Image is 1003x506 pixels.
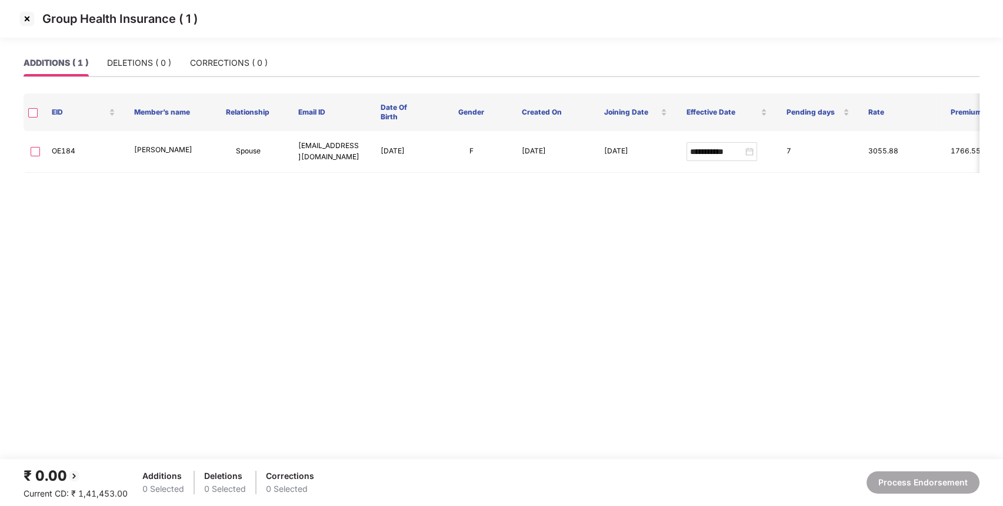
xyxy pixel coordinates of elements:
[371,131,430,173] td: [DATE]
[289,93,371,131] th: Email ID
[204,470,246,482] div: Deletions
[67,469,81,483] img: svg+xml;base64,PHN2ZyBpZD0iQmFjay0yMHgyMCIgeG1sbnM9Imh0dHA6Ly93d3cudzMub3JnLzIwMDAvc3ZnIiB3aWR0aD...
[430,93,512,131] th: Gender
[512,131,595,173] td: [DATE]
[430,131,512,173] td: F
[190,56,268,69] div: CORRECTIONS ( 0 )
[266,470,314,482] div: Corrections
[18,9,36,28] img: svg+xml;base64,PHN2ZyBpZD0iQ3Jvc3MtMzJ4MzIiIHhtbG5zPSJodHRwOi8vd3d3LnczLm9yZy8yMDAwL3N2ZyIgd2lkdG...
[107,56,171,69] div: DELETIONS ( 0 )
[42,12,198,26] p: Group Health Insurance ( 1 )
[266,482,314,495] div: 0 Selected
[289,131,371,173] td: [EMAIL_ADDRESS][DOMAIN_NAME]
[52,108,106,117] span: EID
[595,131,677,173] td: [DATE]
[859,131,941,173] td: 3055.88
[595,93,677,131] th: Joining Date
[207,131,289,173] td: Spouse
[677,93,777,131] th: Effective Date
[42,93,125,131] th: EID
[686,108,758,117] span: Effective Date
[371,93,430,131] th: Date Of Birth
[24,56,88,69] div: ADDITIONS ( 1 )
[24,465,128,487] div: ₹ 0.00
[777,131,859,173] td: 7
[207,93,289,131] th: Relationship
[859,93,941,131] th: Rate
[512,93,595,131] th: Created On
[134,145,198,156] p: [PERSON_NAME]
[142,482,184,495] div: 0 Selected
[142,470,184,482] div: Additions
[24,488,128,498] span: Current CD: ₹ 1,41,453.00
[786,108,841,117] span: Pending days
[204,482,246,495] div: 0 Selected
[125,93,207,131] th: Member’s name
[867,471,979,494] button: Process Endorsement
[604,108,659,117] span: Joining Date
[777,93,859,131] th: Pending days
[42,131,125,173] td: OE184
